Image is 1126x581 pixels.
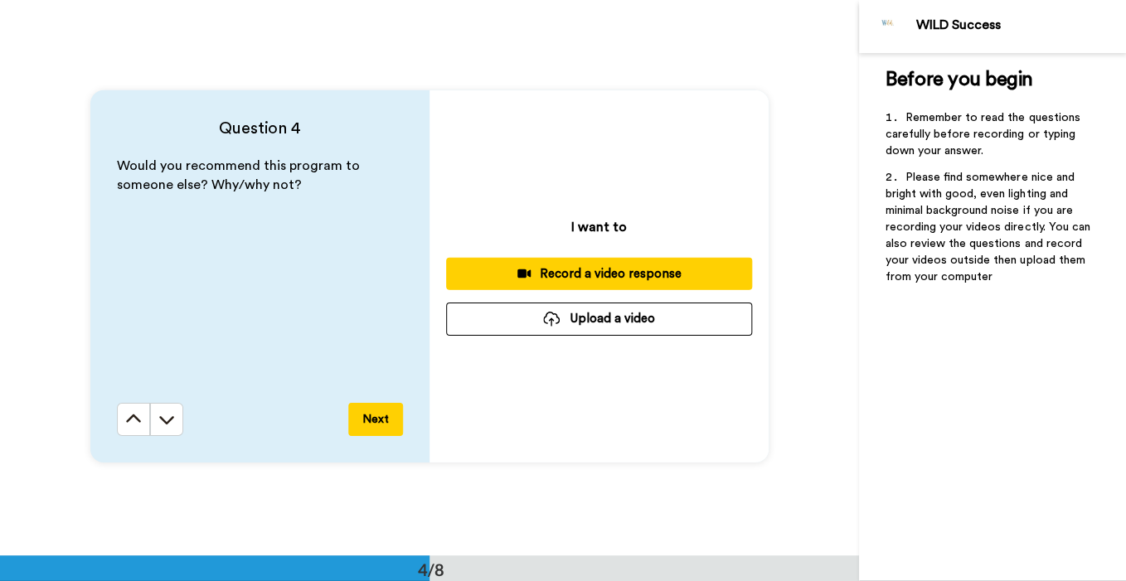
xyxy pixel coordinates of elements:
[868,7,908,46] img: Profile Image
[446,303,752,335] button: Upload a video
[348,403,403,436] button: Next
[459,265,739,283] div: Record a video response
[886,112,1083,157] span: Remember to read the questions carefully before recording or typing down your answer.
[117,117,403,140] h4: Question 4
[916,17,1125,33] div: WILD Success
[886,172,1093,283] span: Please find somewhere nice and bright with good, even lighting and minimal background noise if yo...
[886,70,1032,90] span: Before you begin
[117,159,363,191] span: Would you recommend this program to someone else? Why/why not?
[571,217,627,237] p: I want to
[446,258,752,290] button: Record a video response
[391,558,471,581] div: 4/8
